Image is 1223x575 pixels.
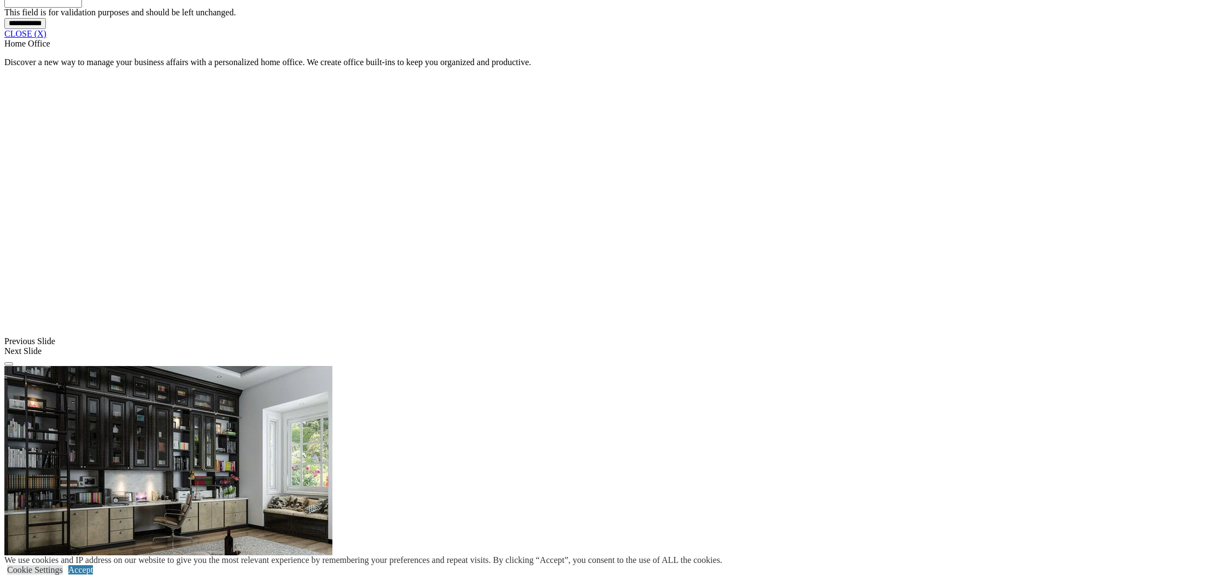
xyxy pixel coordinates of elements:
[4,555,722,565] div: We use cookies and IP address on our website to give you the most relevant experience by remember...
[4,346,1219,356] div: Next Slide
[4,336,1219,346] div: Previous Slide
[68,565,93,574] a: Accept
[4,8,1219,18] div: This field is for validation purposes and should be left unchanged.
[4,57,1219,67] p: Discover a new way to manage your business affairs with a personalized home office. We create off...
[7,565,63,574] a: Cookie Settings
[4,362,13,365] button: Click here to pause slide show
[4,29,46,38] a: CLOSE (X)
[4,39,50,48] span: Home Office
